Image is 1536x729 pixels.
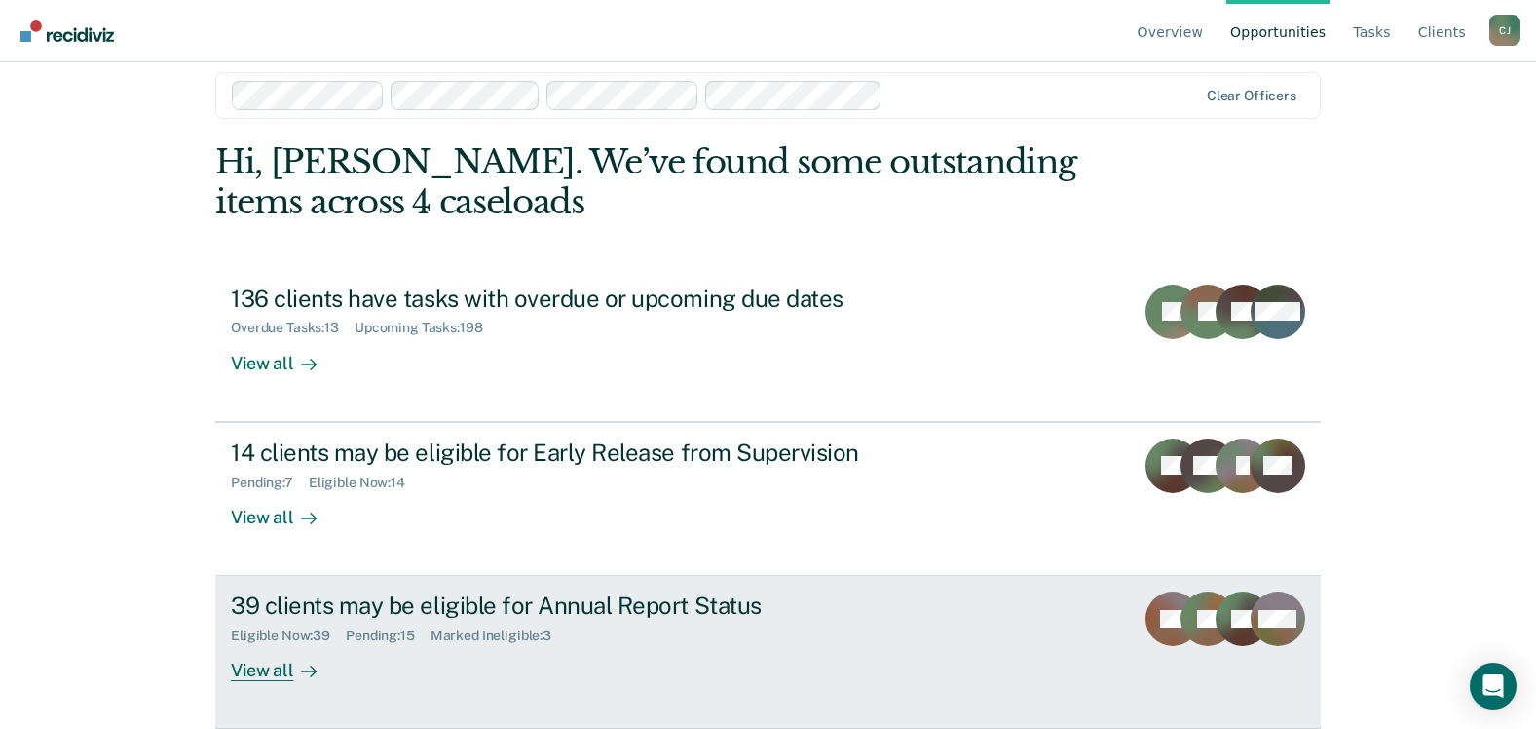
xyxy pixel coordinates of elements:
[231,439,915,467] div: 14 clients may be eligible for Early Release from Supervision
[231,628,346,644] div: Eligible Now : 39
[231,475,309,491] div: Pending : 7
[346,628,431,644] div: Pending : 15
[20,20,114,42] img: Recidiviz
[231,336,340,374] div: View all
[215,142,1100,222] div: Hi, [PERSON_NAME]. We’ve found some outstanding items across 4 caseloads
[309,475,421,491] div: Eligible Now : 14
[215,576,1321,729] a: 39 clients may be eligible for Annual Report StatusEligible Now:39Pending:15Marked Ineligible:3Vi...
[431,628,567,644] div: Marked Ineligible : 3
[215,422,1321,576] a: 14 clients may be eligible for Early Release from SupervisionPending:7Eligible Now:14View all
[231,320,355,336] div: Overdue Tasks : 13
[1489,15,1520,46] div: C J
[1207,88,1296,104] div: Clear officers
[231,644,340,682] div: View all
[215,269,1321,422] a: 136 clients have tasks with overdue or upcoming due datesOverdue Tasks:13Upcoming Tasks:198View all
[1470,663,1517,710] div: Open Intercom Messenger
[355,320,499,336] div: Upcoming Tasks : 198
[231,592,915,620] div: 39 clients may be eligible for Annual Report Status
[231,285,915,313] div: 136 clients have tasks with overdue or upcoming due dates
[1489,15,1520,46] button: Profile dropdown button
[231,490,340,528] div: View all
